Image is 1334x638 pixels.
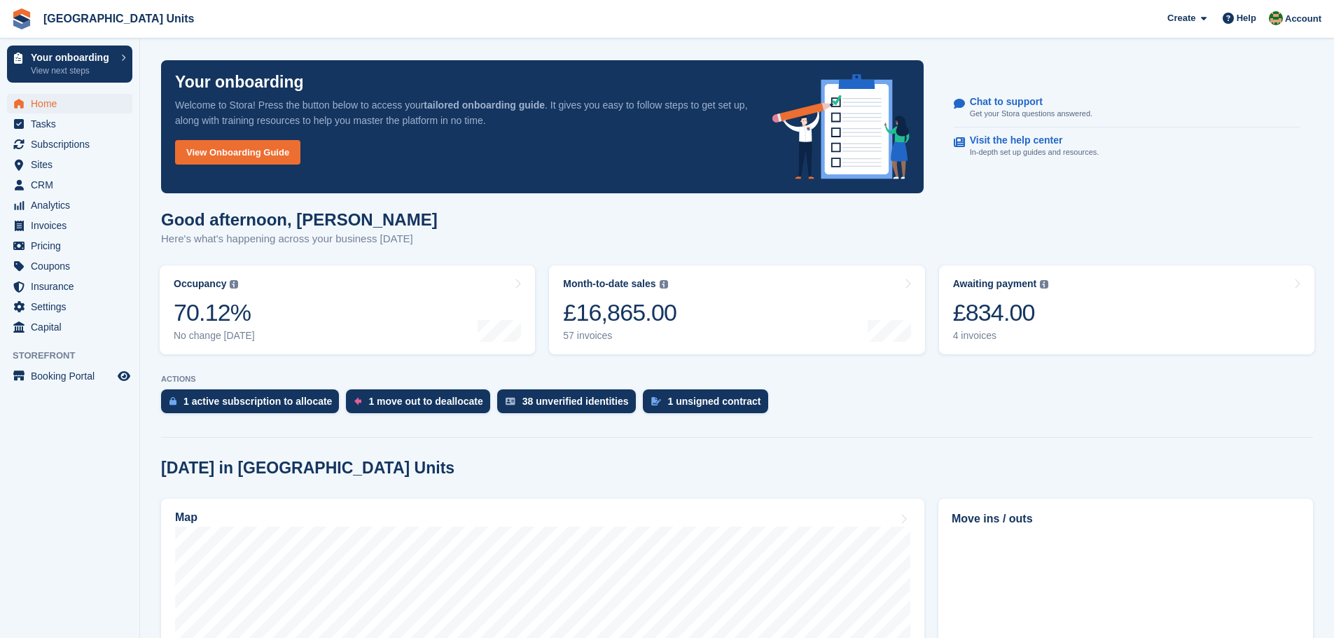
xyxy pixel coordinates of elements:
[7,46,132,83] a: Your onboarding View next steps
[31,94,115,113] span: Home
[7,175,132,195] a: menu
[1285,12,1321,26] span: Account
[970,134,1088,146] p: Visit the help center
[970,146,1099,158] p: In-depth set up guides and resources.
[772,74,910,179] img: onboarding-info-6c161a55d2c0e0a8cae90662b2fe09162a5109e8cc188191df67fb4f79e88e88.svg
[230,280,238,289] img: icon-info-grey-7440780725fd019a000dd9b08b2336e03edf1995a4989e88bcd33f0948082b44.svg
[563,278,655,290] div: Month-to-date sales
[7,236,132,256] a: menu
[668,396,761,407] div: 1 unsigned contract
[7,277,132,296] a: menu
[174,330,255,342] div: No change [DATE]
[116,368,132,384] a: Preview store
[7,155,132,174] a: menu
[13,349,139,363] span: Storefront
[506,397,515,405] img: verify_identity-adf6edd0f0f0b5bbfe63781bf79b02c33cf7c696d77639b501bdc392416b5a36.svg
[175,97,750,128] p: Welcome to Stora! Press the button below to access your . It gives you easy to follow steps to ge...
[161,459,454,478] h2: [DATE] in [GEOGRAPHIC_DATA] Units
[7,195,132,215] a: menu
[31,53,114,62] p: Your onboarding
[563,330,676,342] div: 57 invoices
[953,298,1049,327] div: £834.00
[368,396,482,407] div: 1 move out to deallocate
[354,397,361,405] img: move_outs_to_deallocate_icon-f764333ba52eb49d3ac5e1228854f67142a1ed5810a6f6cc68b1a99e826820c5.svg
[31,317,115,337] span: Capital
[31,297,115,317] span: Settings
[11,8,32,29] img: stora-icon-8386f47178a22dfd0bd8f6a31ec36ba5ce8667c1dd55bd0f319d3a0aa187defe.svg
[31,236,115,256] span: Pricing
[160,265,535,354] a: Occupancy 70.12% No change [DATE]
[7,256,132,276] a: menu
[643,389,775,420] a: 1 unsigned contract
[7,366,132,386] a: menu
[7,216,132,235] a: menu
[31,195,115,215] span: Analytics
[7,317,132,337] a: menu
[1167,11,1195,25] span: Create
[31,277,115,296] span: Insurance
[7,94,132,113] a: menu
[660,280,668,289] img: icon-info-grey-7440780725fd019a000dd9b08b2336e03edf1995a4989e88bcd33f0948082b44.svg
[970,108,1092,120] p: Get your Stora questions answered.
[31,155,115,174] span: Sites
[183,396,332,407] div: 1 active subscription to allocate
[31,366,115,386] span: Booking Portal
[954,89,1300,127] a: Chat to support Get your Stora questions answered.
[497,389,643,420] a: 38 unverified identities
[161,375,1313,384] p: ACTIONS
[31,134,115,154] span: Subscriptions
[970,96,1081,108] p: Chat to support
[953,330,1049,342] div: 4 invoices
[31,64,114,77] p: View next steps
[175,140,300,165] a: View Onboarding Guide
[175,74,304,90] p: Your onboarding
[953,278,1037,290] div: Awaiting payment
[174,298,255,327] div: 70.12%
[161,389,346,420] a: 1 active subscription to allocate
[424,99,545,111] strong: tailored onboarding guide
[1040,280,1048,289] img: icon-info-grey-7440780725fd019a000dd9b08b2336e03edf1995a4989e88bcd33f0948082b44.svg
[7,297,132,317] a: menu
[161,210,438,229] h1: Good afternoon, [PERSON_NAME]
[952,511,1300,527] h2: Move ins / outs
[174,278,226,290] div: Occupancy
[563,298,676,327] div: £16,865.00
[38,7,200,30] a: [GEOGRAPHIC_DATA] Units
[31,256,115,276] span: Coupons
[31,175,115,195] span: CRM
[175,511,197,524] h2: Map
[954,127,1300,165] a: Visit the help center In-depth set up guides and resources.
[549,265,924,354] a: Month-to-date sales £16,865.00 57 invoices
[31,114,115,134] span: Tasks
[1269,11,1283,25] img: Ursula Johns
[7,114,132,134] a: menu
[346,389,496,420] a: 1 move out to deallocate
[1237,11,1256,25] span: Help
[651,397,661,405] img: contract_signature_icon-13c848040528278c33f63329250d36e43548de30e8caae1d1a13099fd9432cc5.svg
[522,396,629,407] div: 38 unverified identities
[169,396,176,405] img: active_subscription_to_allocate_icon-d502201f5373d7db506a760aba3b589e785aa758c864c3986d89f69b8ff3...
[939,265,1314,354] a: Awaiting payment £834.00 4 invoices
[161,231,438,247] p: Here's what's happening across your business [DATE]
[31,216,115,235] span: Invoices
[7,134,132,154] a: menu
